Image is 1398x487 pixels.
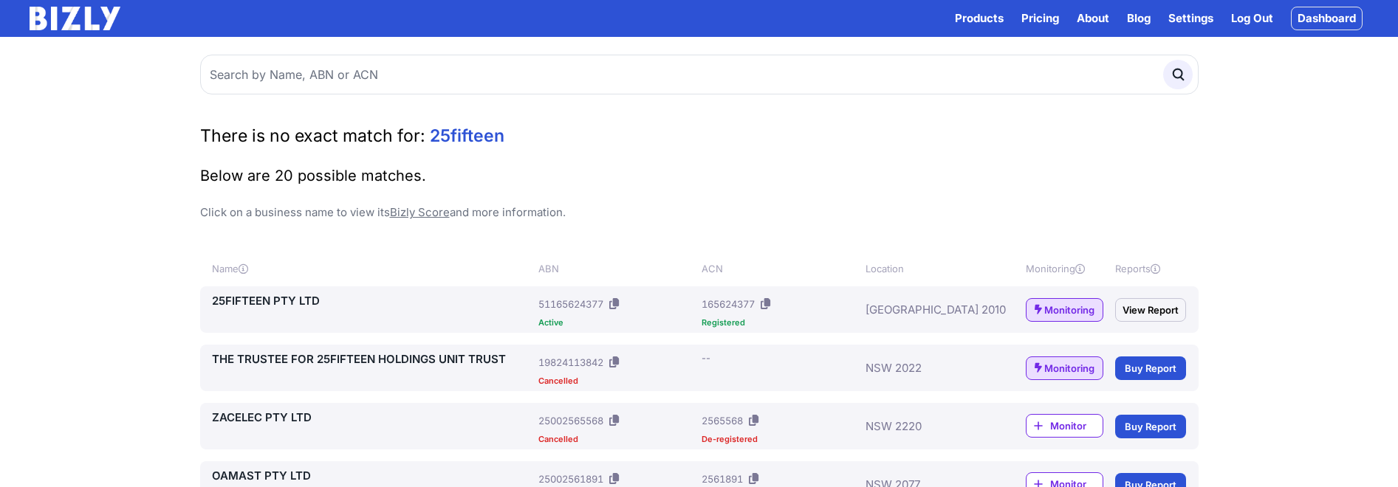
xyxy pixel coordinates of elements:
div: 19824113842 [538,355,603,370]
span: Monitoring [1044,303,1094,317]
div: Cancelled [538,435,696,443]
div: 25002561891 [538,472,603,486]
a: Log Out [1231,10,1273,27]
a: Buy Report [1115,415,1186,438]
div: Reports [1115,261,1186,276]
div: Cancelled [538,377,696,385]
div: Name [212,261,533,276]
div: De-registered [702,435,859,443]
a: About [1077,10,1109,27]
a: ZACELEC PTY LTD [212,409,533,426]
a: Buy Report [1115,356,1186,380]
span: There is no exact match for: [200,125,425,146]
a: Monitor [1026,414,1103,438]
a: Settings [1168,10,1213,27]
a: THE TRUSTEE FOR 25FIFTEEN HOLDINGS UNIT TRUST [212,350,533,368]
input: Search by Name, ABN or ACN [200,55,1199,94]
a: 25FIFTEEN PTY LTD [212,292,533,310]
div: Location [866,261,982,276]
div: ABN [538,261,696,276]
span: Monitor [1050,418,1103,433]
div: NSW 2220 [866,409,982,443]
a: Monitoring [1026,356,1103,380]
span: Below are 20 possible matches. [200,167,426,184]
div: 2561891 [702,472,743,486]
div: Registered [702,319,859,327]
div: -- [702,350,710,365]
div: Monitoring [1026,261,1103,276]
a: Dashboard [1291,7,1363,30]
a: Blog [1127,10,1151,27]
a: Bizly Score [390,205,450,219]
a: OAMAST PTY LTD [212,467,533,485]
button: Products [955,10,1004,27]
div: 2565568 [702,413,743,428]
span: 25fifteen [430,125,504,146]
div: NSW 2022 [866,350,982,385]
div: ACN [702,261,859,276]
div: 165624377 [702,297,755,311]
a: Monitoring [1026,298,1103,322]
div: Active [538,319,696,327]
a: View Report [1115,298,1186,322]
a: Pricing [1021,10,1059,27]
div: 51165624377 [538,297,603,311]
div: 25002565568 [538,413,603,428]
p: Click on a business name to view its and more information. [200,204,1199,221]
div: [GEOGRAPHIC_DATA] 2010 [866,292,982,327]
span: Monitoring [1044,361,1094,376]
